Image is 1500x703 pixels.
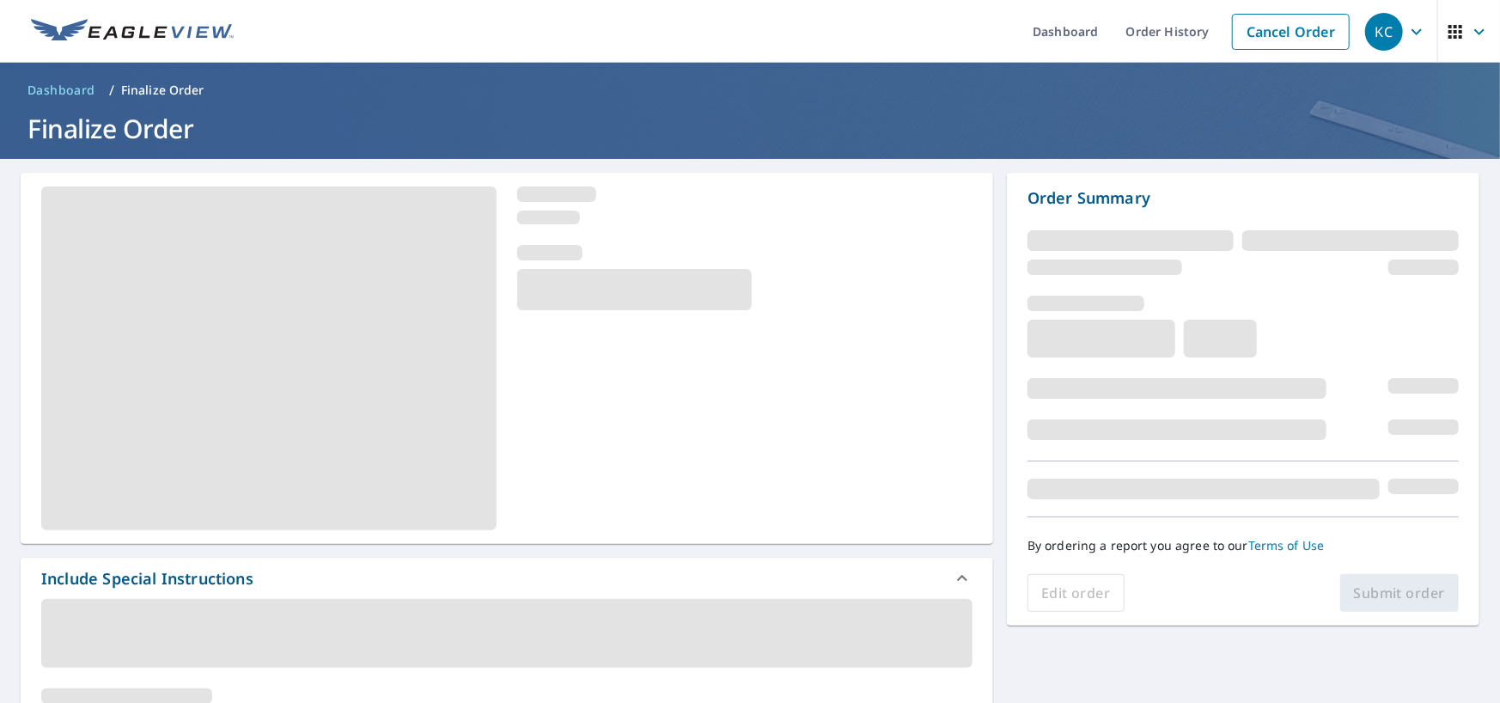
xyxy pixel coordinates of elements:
[1232,14,1350,50] a: Cancel Order
[1248,537,1325,553] a: Terms of Use
[1365,13,1403,51] div: KC
[21,111,1479,146] h1: Finalize Order
[21,76,102,104] a: Dashboard
[27,82,95,99] span: Dashboard
[21,558,993,599] div: Include Special Instructions
[109,80,114,101] li: /
[121,82,204,99] p: Finalize Order
[1027,538,1459,553] p: By ordering a report you agree to our
[41,567,253,590] div: Include Special Instructions
[21,76,1479,104] nav: breadcrumb
[31,19,234,45] img: EV Logo
[1027,186,1459,210] p: Order Summary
